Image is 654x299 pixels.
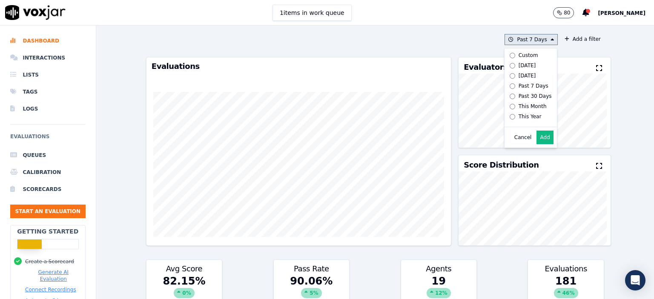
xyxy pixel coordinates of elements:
[10,205,86,218] button: Start an Evaluation
[10,100,86,117] a: Logs
[25,258,74,265] button: Create a Scorecard
[519,52,538,59] div: Custom
[510,94,515,99] input: Past 30 Days
[10,49,86,66] a: Interactions
[464,161,539,169] h3: Score Distribution
[510,53,515,58] input: Custom
[152,63,446,70] h3: Evaluations
[625,270,645,290] div: Open Intercom Messenger
[10,66,86,83] a: Lists
[427,288,451,298] div: 12 %
[25,269,82,282] button: Generate AI Evaluation
[301,288,321,298] div: 5 %
[510,83,515,89] input: Past 7 Days
[510,73,515,79] input: [DATE]
[533,265,598,273] h3: Evaluations
[10,181,86,198] a: Scorecards
[505,34,557,45] button: Past 7 Days Custom [DATE] [DATE] Past 7 Days Past 30 Days This Month This Year Cancel Add
[519,103,547,110] div: This Month
[553,7,582,18] button: 80
[519,83,548,89] div: Past 7 Days
[10,147,86,164] a: Queues
[25,286,76,293] button: Connect Recordings
[510,104,515,109] input: This Month
[406,265,471,273] h3: Agents
[519,62,536,69] div: [DATE]
[5,5,66,20] img: voxjar logo
[553,7,574,18] button: 80
[519,93,552,100] div: Past 30 Days
[564,9,570,16] p: 80
[519,72,536,79] div: [DATE]
[10,32,86,49] a: Dashboard
[464,63,508,71] h3: Evaluators
[10,131,86,147] h6: Evaluations
[598,10,645,16] span: [PERSON_NAME]
[598,8,654,18] button: [PERSON_NAME]
[561,34,604,44] button: Add a filter
[519,113,542,120] div: This Year
[10,83,86,100] a: Tags
[10,164,86,181] a: Calibration
[152,265,217,273] h3: Avg Score
[174,288,194,298] div: 0 %
[279,265,344,273] h3: Pass Rate
[510,114,515,120] input: This Year
[536,131,553,144] button: Add
[17,227,78,236] h2: Getting Started
[554,288,578,298] div: 46 %
[510,63,515,68] input: [DATE]
[514,134,532,141] button: Cancel
[272,5,352,21] button: 1items in work queue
